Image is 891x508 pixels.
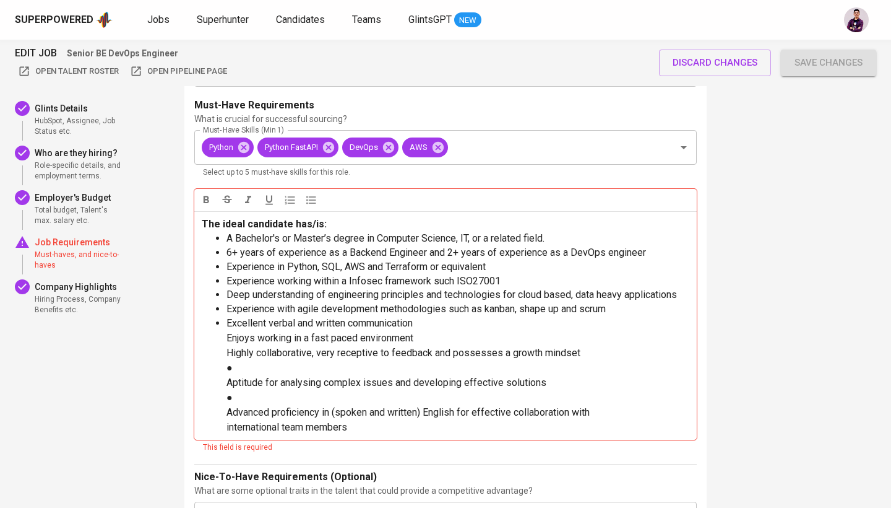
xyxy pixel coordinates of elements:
div: AWS [402,138,448,157]
div: Superpowered [15,13,93,27]
p: Glints Details [35,102,124,115]
span: A Bachelor's or Master’s degree in Computer Science, IT, or a related field. [226,232,544,244]
span: 6+ years of experience as a Backend Engineer and 2+ years of experience as a DevOps engineer [226,247,646,258]
a: GlintsGPT NEW [408,12,481,28]
span: Candidates [276,14,325,25]
span: Role-specific details, and employment terms. [35,160,124,182]
span: Hiring Process, Company Benefits etc. [35,294,124,315]
p: Must-Have Requirements [194,98,314,113]
button: discard changes [659,50,771,76]
span: international team members [226,421,347,433]
span: DevOps [342,141,385,153]
span: Superhunter [197,14,249,25]
span: Enjoys working in a fast paced environment [226,332,413,344]
span: Excellent verbal and written communication [226,317,413,329]
p: Select up to 5 must-have skills for this role. [203,167,688,179]
img: erwin@glints.com [844,7,869,32]
span: NEW [454,14,481,27]
a: Candidates [276,12,327,28]
button: Open Talent Roster [15,62,122,81]
p: Senior BE DevOps Engineer [67,47,178,59]
span: Open Talent Roster [18,64,119,79]
p: Nice-To-Have Requirements (Optional) [194,470,377,484]
span: Python [202,141,241,153]
div: This field is required [203,442,688,454]
a: Superhunter [197,12,251,28]
span: Experience in Python, SQL, AWS and Terraform or equivalent [226,261,486,273]
span: AWS [402,141,435,153]
button: Open Pipeline Page [127,62,230,81]
button: Open [675,139,692,156]
a: Jobs [147,12,172,28]
span: Save changes [794,55,863,71]
a: Superpoweredapp logo [15,11,113,29]
span: Advanced proficiency in (spoken and written) English for effective collaboration with [226,406,590,418]
a: Teams [352,12,384,28]
span: ● [226,392,233,403]
span: Highly collaborative, very receptive to feedback and possesses a growth mindset [226,347,580,359]
span: Aptitude for analysing complex issues and developing effective solutions [226,377,546,388]
span: Total budget, Talent's max. salary etc. [35,205,124,226]
div: Python FastAPI [257,138,338,157]
p: Who are they hiring? [35,147,124,159]
span: Teams [352,14,381,25]
span: The ideal candidate has/is: [202,218,327,230]
span: EDIT JOB [15,45,57,62]
p: What is crucial for successful sourcing? [194,113,697,125]
span: Experience working within a Infosec framework such ISO27001 [226,275,501,287]
button: Save changes [781,50,876,76]
p: What are some optional traits in the talent that could provide a competitive advantage? [194,484,697,497]
span: Deep understanding of engineering principles and technologies for cloud based, data heavy applica... [226,289,677,300]
span: Open Pipeline Page [130,64,227,79]
p: Employer's Budget [35,191,124,204]
span: Experience with agile development methodologies such as kanban, shape up and scrum [226,303,606,315]
span: ● [226,362,233,374]
p: Job Requirements [35,236,124,248]
div: Python [202,138,254,157]
img: app logo [96,11,113,29]
p: Company Highlights [35,281,124,293]
div: DevOps [342,138,398,157]
span: Must-haves, and nice-to-haves [35,250,124,271]
span: GlintsGPT [408,14,452,25]
span: HubSpot, Assignee, Job Status etc. [35,116,124,137]
span: Python FastAPI [257,141,325,153]
span: discard changes [673,55,757,71]
span: Jobs [147,14,170,25]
